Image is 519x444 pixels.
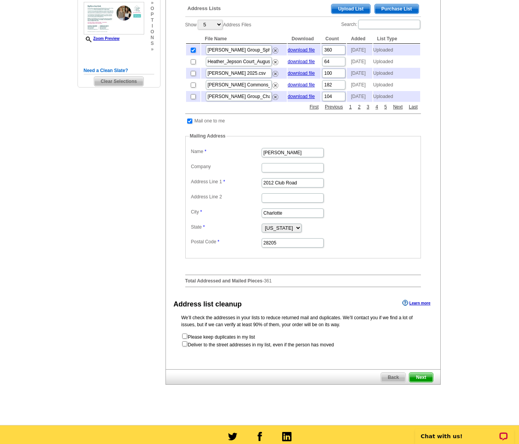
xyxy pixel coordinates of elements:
img: delete.png [272,48,278,53]
select: ShowAddress Files [198,20,222,29]
a: Learn more [402,300,430,306]
span: Purchase List [375,4,419,14]
img: delete.png [272,83,278,88]
td: Uploaded [373,91,420,102]
span: o [150,29,154,35]
a: Remove this list [272,81,278,86]
th: File Name [201,34,287,44]
a: 3 [365,103,371,110]
label: City [191,208,261,215]
label: Address Line 2 [191,193,261,200]
label: Name [191,148,261,155]
a: Previous [323,103,345,110]
a: download file [288,59,315,64]
span: n [150,35,154,41]
span: Clear Selections [94,77,143,86]
td: Uploaded [373,56,420,67]
td: Uploaded [373,79,420,90]
label: Company [191,163,261,170]
form: Please keep duplicates in my list Deliver to the street addresses in my list, even if the person ... [181,333,425,348]
a: First [308,103,321,110]
td: [DATE] [347,91,372,102]
span: Address Lists [188,5,221,12]
td: Uploaded [373,68,420,79]
label: Postal Code [191,238,261,245]
legend: Mailing Address [189,133,226,139]
a: Remove this list [272,69,278,75]
span: Back [381,373,405,382]
input: Search: [358,20,420,29]
span: t [150,17,154,23]
span: Next [409,373,433,382]
a: 5 [382,103,389,110]
a: Back [381,372,406,382]
a: 4 [374,103,380,110]
a: Next [391,103,405,110]
span: s [150,41,154,46]
img: delete.png [272,71,278,77]
a: download file [288,94,315,99]
td: [DATE] [347,68,372,79]
span: o [150,6,154,12]
label: State [191,224,261,231]
h5: Need a Clean Slate? [84,67,154,74]
td: [DATE] [347,45,372,55]
td: [DATE] [347,56,372,67]
span: 361 [264,278,272,284]
a: download file [288,47,315,53]
p: We’ll check the addresses in your lists to reduce returned mail and duplicates. We’ll contact you... [181,314,425,328]
span: » [150,46,154,52]
th: List Type [373,34,420,44]
a: download file [288,82,315,88]
th: Count [321,34,346,44]
th: Download [288,34,321,44]
img: small-thumb.jpg [84,2,144,34]
a: Last [407,103,420,110]
td: Uploaded [373,45,420,55]
img: delete.png [272,94,278,100]
label: Search: [341,19,421,30]
a: Remove this list [272,46,278,52]
a: Zoom Preview [84,36,120,41]
span: i [150,23,154,29]
a: download file [288,71,315,76]
label: Show Address Files [185,19,252,30]
td: Mail one to me [194,117,226,125]
label: Address Line 1 [191,178,261,185]
span: p [150,12,154,17]
img: delete.png [272,59,278,65]
div: Address list cleanup [174,299,242,310]
a: Remove this list [272,58,278,63]
iframe: LiveChat chat widget [410,420,519,444]
strong: Total Addressed and Mailed Pieces [185,278,262,284]
th: Added [347,34,372,44]
a: Remove this list [272,93,278,98]
td: [DATE] [347,79,372,90]
a: 2 [356,103,362,110]
a: 1 [347,103,354,110]
span: Upload List [331,4,370,14]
